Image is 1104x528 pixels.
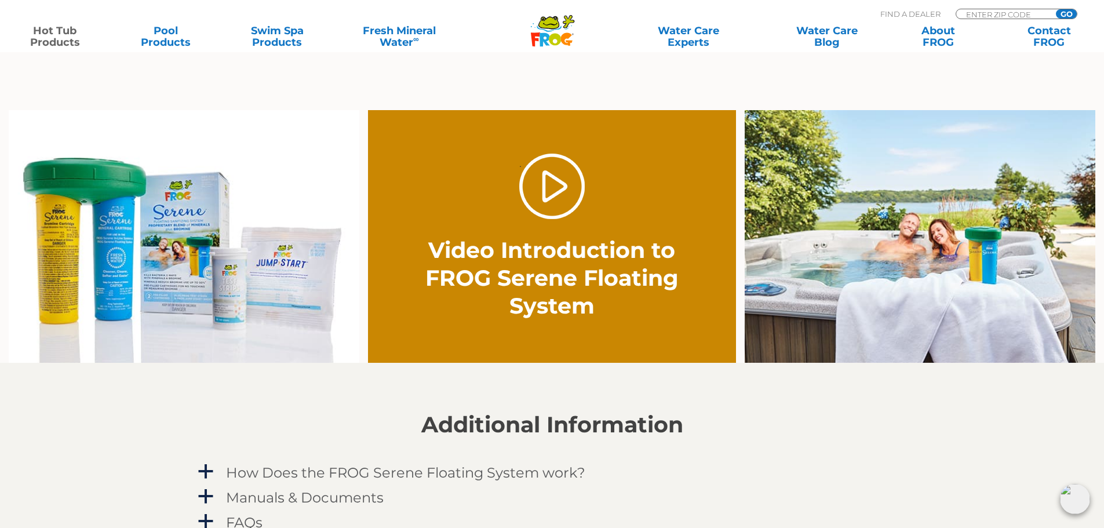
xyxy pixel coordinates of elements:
[197,488,214,505] span: a
[1056,9,1077,19] input: GO
[345,25,453,48] a: Fresh MineralWater∞
[784,25,870,48] a: Water CareBlog
[12,25,98,48] a: Hot TubProducts
[196,487,909,508] a: a Manuals & Documents
[197,463,214,480] span: a
[965,9,1043,19] input: Zip Code Form
[413,34,419,43] sup: ∞
[745,110,1095,363] img: serene-floater-hottub
[196,462,909,483] a: a How Does the FROG Serene Floating System work?
[123,25,209,48] a: PoolProducts
[226,465,585,480] h4: How Does the FROG Serene Floating System work?
[423,236,681,320] h2: Video Introduction to FROG Serene Floating System
[895,25,981,48] a: AboutFROG
[1006,25,1092,48] a: ContactFROG
[1060,484,1090,514] img: openIcon
[880,9,941,19] p: Find A Dealer
[226,490,384,505] h4: Manuals & Documents
[196,412,909,438] h2: Additional Information
[9,110,359,363] img: serene-family
[519,154,585,219] a: Play Video
[618,25,759,48] a: Water CareExperts
[234,25,320,48] a: Swim SpaProducts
